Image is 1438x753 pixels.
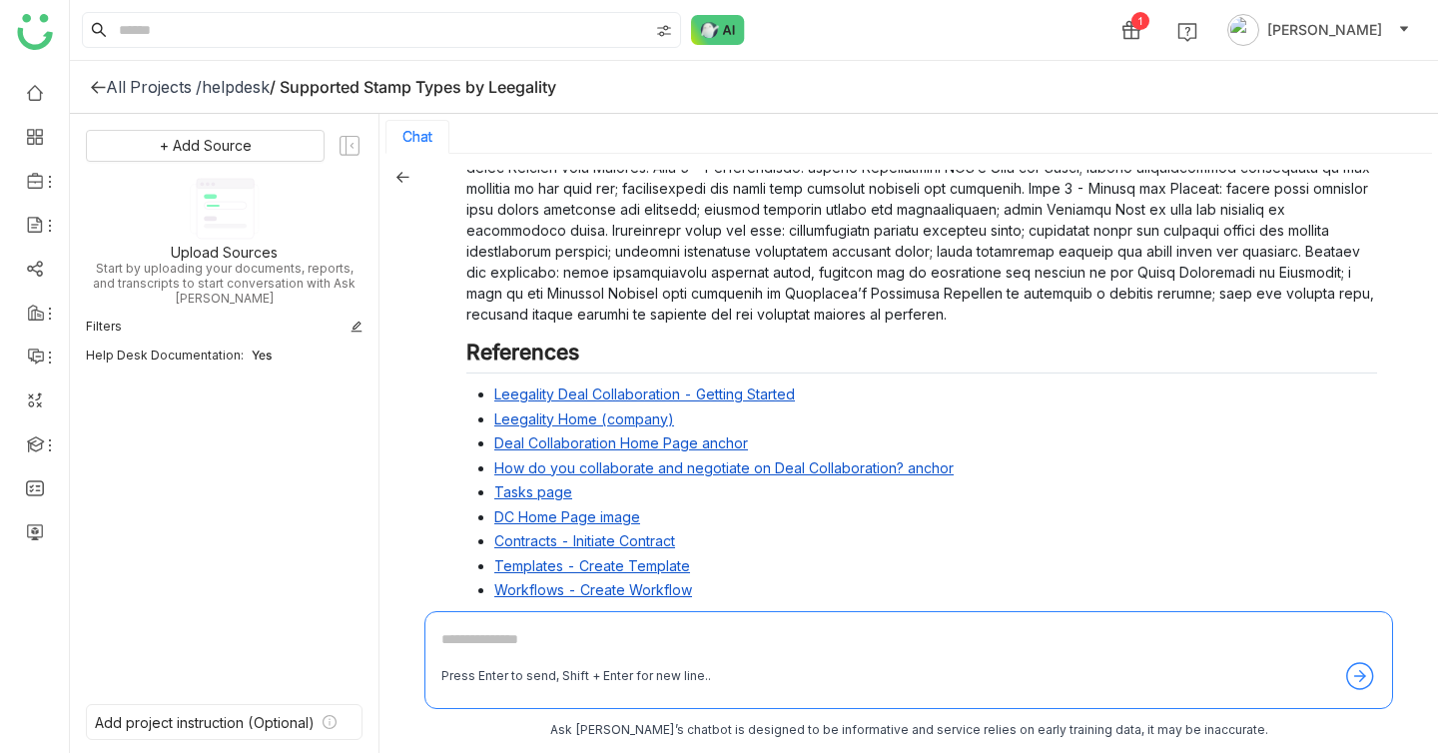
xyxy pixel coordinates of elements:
[494,459,954,476] a: How do you collaborate and negotiate on Deal Collaboration? anchor
[106,77,202,97] div: All Projects /
[466,340,1377,374] h2: References
[691,15,745,45] img: ask-buddy-normal.svg
[441,667,711,686] div: Press Enter to send, Shift + Enter for new line..
[494,410,674,427] a: Leegality Home (company)
[1131,12,1149,30] div: 1
[1177,22,1197,42] img: help.svg
[95,714,315,731] div: Add project instruction (Optional)
[1267,19,1382,41] span: [PERSON_NAME]
[160,135,252,157] span: + Add Source
[86,318,122,336] div: Filters
[494,385,795,402] a: Leegality Deal Collaboration - Getting Started
[494,581,692,598] a: Workflows - Create Workflow
[494,508,640,525] a: DC Home Page image
[270,77,556,97] div: / Supported Stamp Types by Leegality
[86,130,325,162] button: + Add Source
[494,557,690,574] a: Templates - Create Template
[86,348,244,363] div: Help Desk Documentation:
[1223,14,1414,46] button: [PERSON_NAME]
[656,23,672,39] img: search-type.svg
[202,77,270,97] div: helpdesk
[494,483,572,500] a: Tasks page
[1227,14,1259,46] img: avatar
[402,129,432,145] button: Chat
[424,721,1393,740] div: Ask [PERSON_NAME]’s chatbot is designed to be informative and service relies on early training da...
[17,14,53,50] img: logo
[494,532,675,549] a: Contracts - Initiate Contract
[171,244,278,261] div: Upload Sources
[252,348,362,363] div: Yes
[494,434,748,451] a: Deal Collaboration Home Page anchor
[86,261,362,306] div: Start by uploading your documents, reports, and transcripts to start conversation with Ask [PERSO...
